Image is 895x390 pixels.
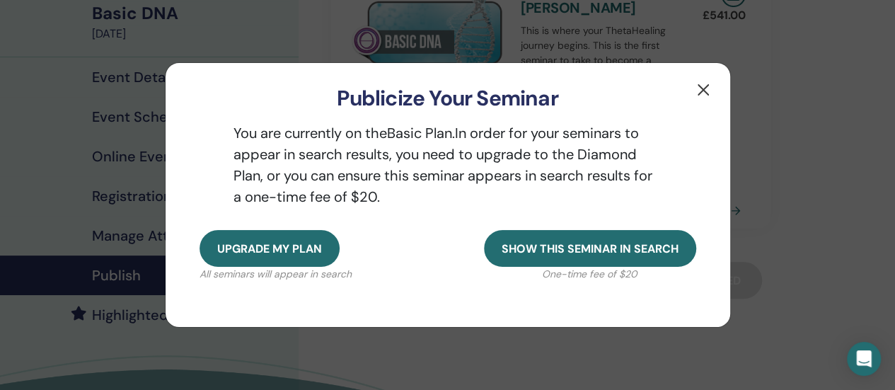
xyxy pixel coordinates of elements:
span: Upgrade my plan [217,241,322,256]
button: Upgrade my plan [200,230,340,267]
p: All seminars will appear in search [200,267,352,282]
p: You are currently on the Basic Plan. In order for your seminars to appear in search results, you ... [200,122,696,207]
div: Open Intercom Messenger [847,342,881,376]
p: One-time fee of $20 [484,267,696,282]
h3: Publicize Your Seminar [188,86,708,111]
button: Show this seminar in search [484,230,696,267]
span: Show this seminar in search [502,241,679,256]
